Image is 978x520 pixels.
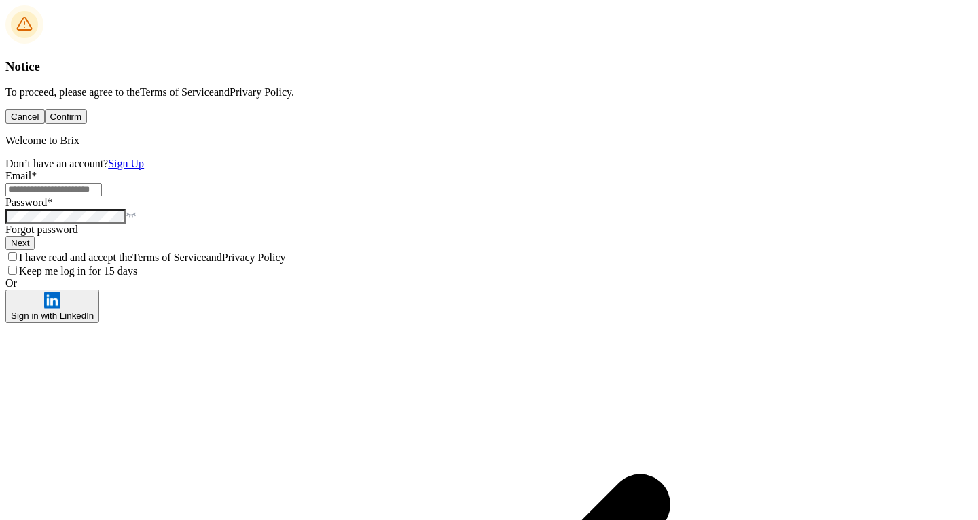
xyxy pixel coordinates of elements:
span: Don’t have an account? [5,158,144,169]
span: Privacy Policy [222,252,286,263]
p: To proceed, please agree to the and . [5,86,973,99]
p: Welcome to Brix [5,135,973,147]
label: Password [5,196,47,208]
a: Terms of Service [140,86,214,98]
button: Cancel [5,109,45,124]
label: Email [5,170,31,181]
button: Confirm [45,109,88,124]
button: Sign in with LinkedIn [5,290,99,323]
a: Sign Up [108,158,144,169]
h3: Notice [5,59,973,74]
div: Or [5,277,973,290]
a: Forgot password [5,224,78,235]
button: Next [5,236,35,250]
label: Keep me log in for 15 days [19,265,137,277]
a: Privary Policy [230,86,291,98]
label: I have read and accept the and [19,252,286,263]
span: Terms of Service [132,252,206,263]
div: Sign in with LinkedIn [11,311,94,321]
